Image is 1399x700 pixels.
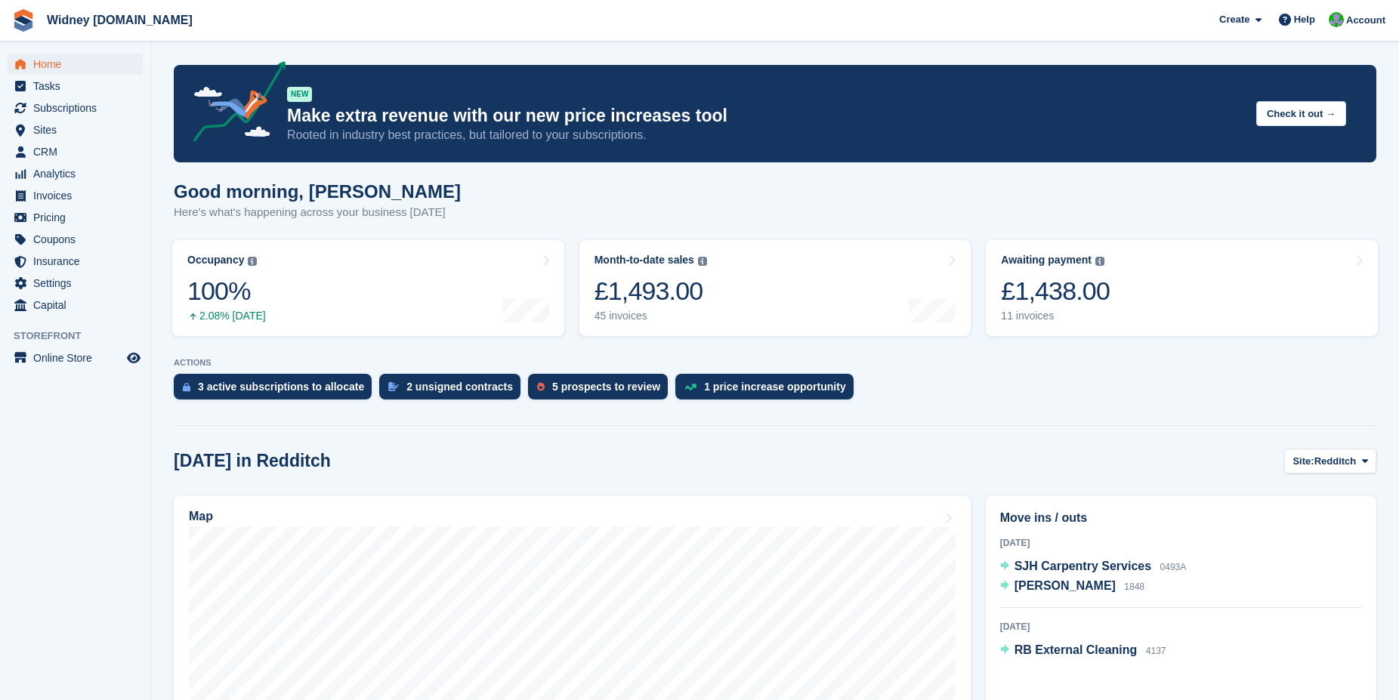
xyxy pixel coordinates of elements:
[1346,13,1385,28] span: Account
[33,251,124,272] span: Insurance
[287,105,1244,127] p: Make extra revenue with our new price increases tool
[181,61,286,147] img: price-adjustments-announcement-icon-8257ccfd72463d97f412b2fc003d46551f7dbcb40ab6d574587a9cd5c0d94...
[1292,454,1314,469] span: Site:
[1124,581,1144,592] span: 1848
[187,254,244,267] div: Occupancy
[8,141,143,162] a: menu
[174,451,331,471] h2: [DATE] in Redditch
[1160,562,1187,572] span: 0493A
[594,276,707,307] div: £1,493.00
[698,257,707,266] img: icon-info-grey-7440780725fd019a000dd9b08b2336e03edf1995a4989e88bcd33f0948082b44.svg
[406,381,513,393] div: 2 unsigned contracts
[41,8,199,32] a: Widney [DOMAIN_NAME]
[8,163,143,184] a: menu
[1219,12,1249,27] span: Create
[8,347,143,369] a: menu
[174,358,1376,368] p: ACTIONS
[1000,509,1362,527] h2: Move ins / outs
[189,510,213,523] h2: Map
[704,381,846,393] div: 1 price increase opportunity
[1000,620,1362,634] div: [DATE]
[33,76,124,97] span: Tasks
[33,185,124,206] span: Invoices
[12,9,35,32] img: stora-icon-8386f47178a22dfd0bd8f6a31ec36ba5ce8667c1dd55bd0f319d3a0aa187defe.svg
[287,127,1244,143] p: Rooted in industry best practices, but tailored to your subscriptions.
[379,374,528,407] a: 2 unsigned contracts
[33,294,124,316] span: Capital
[1146,646,1166,656] span: 4137
[1314,454,1357,469] span: Redditch
[8,207,143,228] a: menu
[33,347,124,369] span: Online Store
[594,310,707,322] div: 45 invoices
[1015,560,1151,572] span: SJH Carpentry Services
[8,54,143,75] a: menu
[594,254,694,267] div: Month-to-date sales
[33,141,124,162] span: CRM
[174,204,461,221] p: Here's what's happening across your business [DATE]
[1000,557,1187,577] a: SJH Carpentry Services 0493A
[125,349,143,367] a: Preview store
[579,240,971,336] a: Month-to-date sales £1,493.00 45 invoices
[8,119,143,140] a: menu
[1001,254,1092,267] div: Awaiting payment
[986,240,1378,336] a: Awaiting payment £1,438.00 11 invoices
[14,328,150,344] span: Storefront
[1001,276,1110,307] div: £1,438.00
[8,251,143,272] a: menu
[8,97,143,119] a: menu
[675,374,861,407] a: 1 price increase opportunity
[1256,101,1346,126] button: Check it out →
[183,382,190,392] img: active_subscription_to_allocate_icon-d502201f5373d7db506a760aba3b589e785aa758c864c3986d89f69b8ff3...
[187,276,266,307] div: 100%
[1000,577,1144,597] a: [PERSON_NAME] 1848
[1294,12,1315,27] span: Help
[8,273,143,294] a: menu
[388,382,399,391] img: contract_signature_icon-13c848040528278c33f63329250d36e43548de30e8caae1d1a13099fd9432cc5.svg
[8,229,143,250] a: menu
[174,181,461,202] h1: Good morning, [PERSON_NAME]
[1015,643,1138,656] span: RB External Cleaning
[1329,12,1344,27] img: David
[33,229,124,250] span: Coupons
[174,374,379,407] a: 3 active subscriptions to allocate
[198,381,364,393] div: 3 active subscriptions to allocate
[287,87,312,102] div: NEW
[8,185,143,206] a: menu
[552,381,660,393] div: 5 prospects to review
[33,163,124,184] span: Analytics
[187,310,266,322] div: 2.08% [DATE]
[33,54,124,75] span: Home
[33,207,124,228] span: Pricing
[684,384,696,390] img: price_increase_opportunities-93ffe204e8149a01c8c9dc8f82e8f89637d9d84a8eef4429ea346261dce0b2c0.svg
[1000,536,1362,550] div: [DATE]
[172,240,564,336] a: Occupancy 100% 2.08% [DATE]
[528,374,675,407] a: 5 prospects to review
[1001,310,1110,322] div: 11 invoices
[33,97,124,119] span: Subscriptions
[33,119,124,140] span: Sites
[1284,449,1376,473] button: Site: Redditch
[33,273,124,294] span: Settings
[8,76,143,97] a: menu
[248,257,257,266] img: icon-info-grey-7440780725fd019a000dd9b08b2336e03edf1995a4989e88bcd33f0948082b44.svg
[8,294,143,316] a: menu
[1095,257,1104,266] img: icon-info-grey-7440780725fd019a000dd9b08b2336e03edf1995a4989e88bcd33f0948082b44.svg
[537,382,545,391] img: prospect-51fa495bee0391a8d652442698ab0144808aea92771e9ea1ae160a38d050c398.svg
[1000,641,1166,661] a: RB External Cleaning 4137
[1015,579,1116,592] span: [PERSON_NAME]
